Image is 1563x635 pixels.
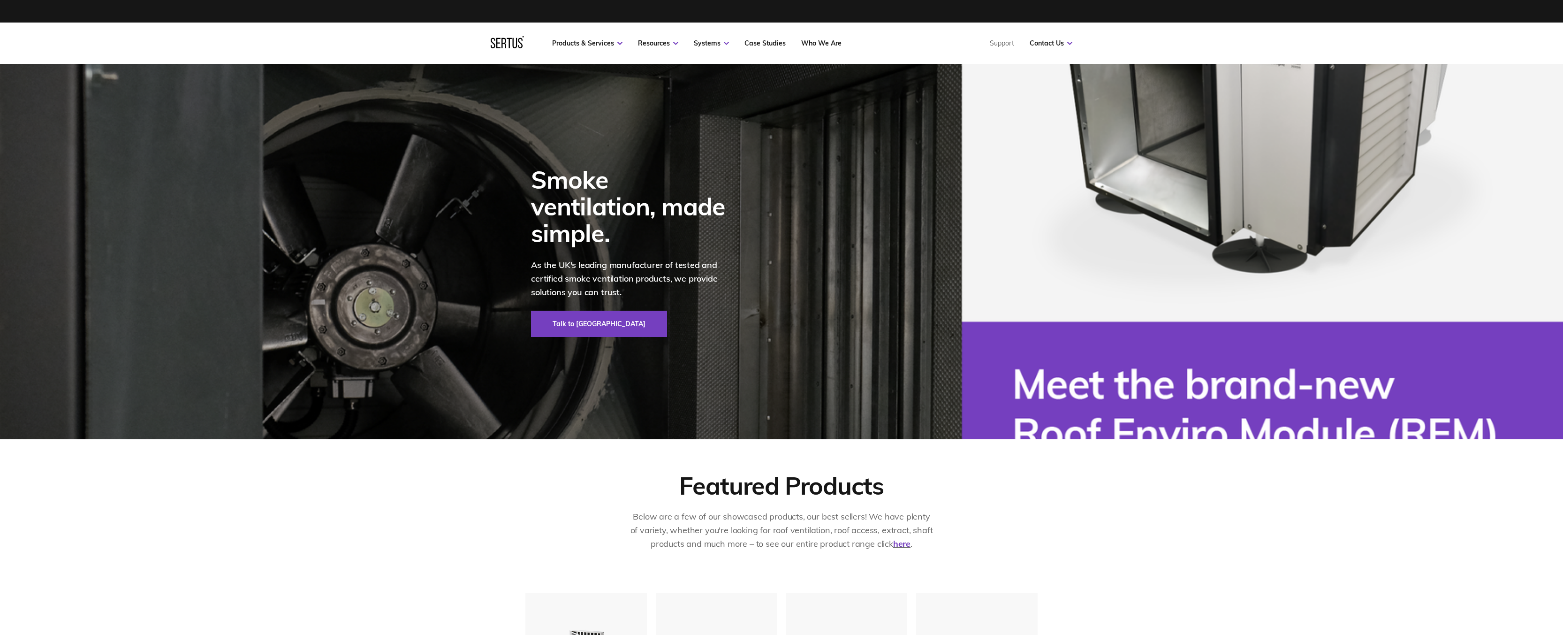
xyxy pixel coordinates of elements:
[893,538,910,549] a: here
[801,39,842,47] a: Who We Are
[694,39,729,47] a: Systems
[552,39,622,47] a: Products & Services
[744,39,786,47] a: Case Studies
[531,166,737,247] div: Smoke ventilation, made simple.
[531,311,667,337] a: Talk to [GEOGRAPHIC_DATA]
[990,39,1014,47] a: Support
[629,510,934,551] p: Below are a few of our showcased products, our best sellers! We have plenty of variety, whether y...
[638,39,678,47] a: Resources
[679,470,884,501] div: Featured Products
[531,259,737,299] p: As the UK's leading manufacturer of tested and certified smoke ventilation products, we provide s...
[1030,39,1072,47] a: Contact Us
